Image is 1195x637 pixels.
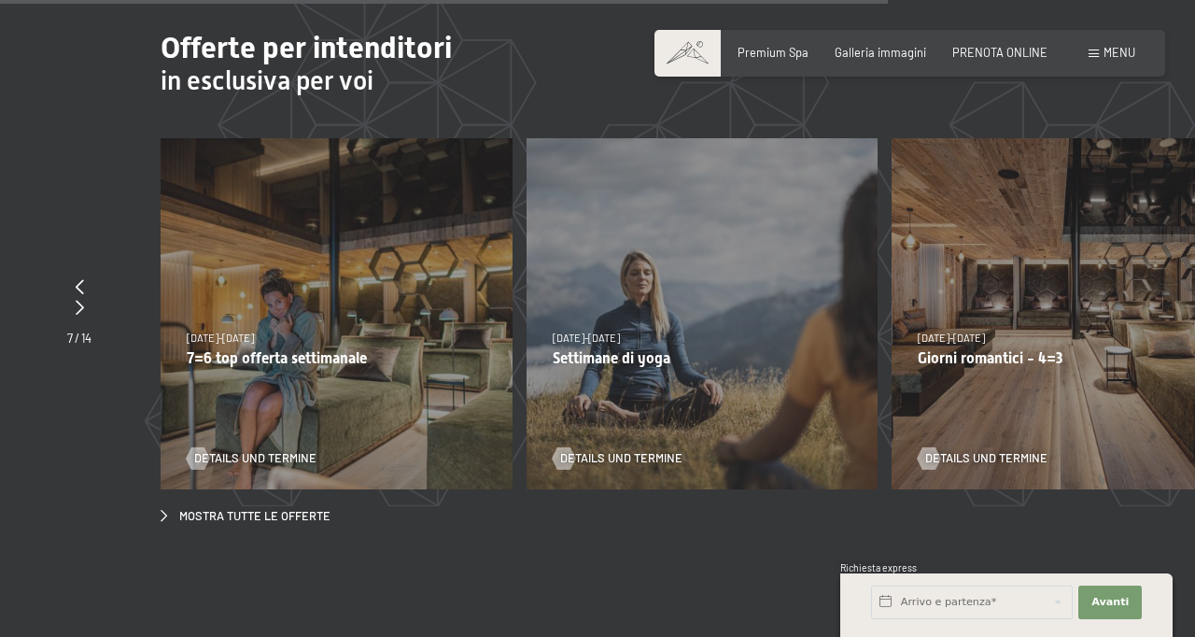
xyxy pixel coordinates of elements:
[952,45,1047,60] a: PRENOTA ONLINE
[553,332,620,344] span: [DATE]-[DATE]
[67,331,73,346] span: 7
[553,349,852,367] p: Settimane di yoga
[187,332,254,344] span: [DATE]-[DATE]
[1104,45,1135,60] span: Menu
[918,332,985,344] span: [DATE]-[DATE]
[1078,586,1142,619] button: Avanti
[1091,595,1129,610] span: Avanti
[925,450,1047,467] span: Details und Termine
[179,508,330,525] span: Mostra tutte le offerte
[194,450,316,467] span: Details und Termine
[918,450,1047,467] a: Details und Termine
[161,30,452,65] span: Offerte per intenditori
[560,450,682,467] span: Details und Termine
[161,65,373,96] span: in esclusiva per voi
[161,508,330,525] a: Mostra tutte le offerte
[81,331,91,346] span: 14
[835,45,926,60] a: Galleria immagini
[75,331,79,346] span: /
[187,349,486,367] p: 7=6 top offerta settimanale
[187,450,316,467] a: Details und Termine
[738,45,808,60] a: Premium Spa
[553,450,682,467] a: Details und Termine
[840,562,917,573] span: Richiesta express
